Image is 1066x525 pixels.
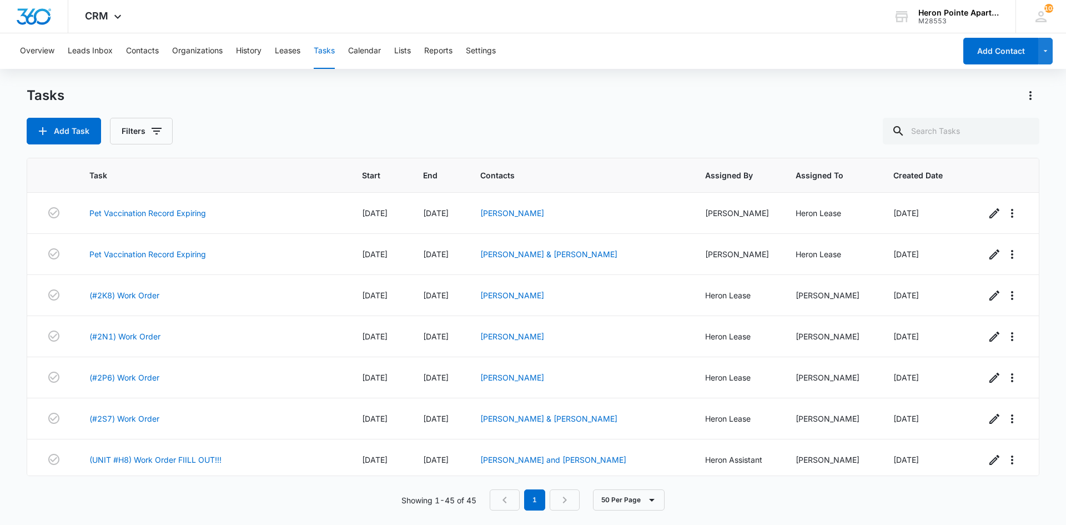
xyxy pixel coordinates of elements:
a: [PERSON_NAME] and [PERSON_NAME] [480,455,626,464]
button: Reports [424,33,452,69]
button: Settings [466,33,496,69]
span: CRM [85,10,108,22]
div: account name [918,8,999,17]
h1: Tasks [27,87,64,104]
div: Heron Lease [705,372,769,383]
span: [DATE] [893,414,919,423]
div: Heron Assistant [705,454,769,466]
div: [PERSON_NAME] [796,331,867,342]
span: [DATE] [362,414,388,423]
span: [DATE] [893,291,919,300]
a: (#2N1) Work Order [89,331,160,342]
button: Leads Inbox [68,33,113,69]
a: Pet Vaccination Record Expiring [89,248,206,260]
div: [PERSON_NAME] [796,289,867,301]
span: [DATE] [362,373,388,382]
a: [PERSON_NAME] & [PERSON_NAME] [480,249,617,259]
span: [DATE] [423,332,449,341]
button: Add Task [27,118,101,144]
button: Add Contact [963,38,1038,64]
a: (UNIT #H8) Work Order FIILL OUT!!! [89,454,222,466]
input: Search Tasks [883,118,1039,144]
em: 1 [524,489,545,511]
div: notifications count [1044,4,1053,13]
nav: Pagination [490,489,580,511]
span: 103 [1044,4,1053,13]
div: [PERSON_NAME] [796,372,867,383]
a: Pet Vaccination Record Expiring [89,207,206,219]
span: [DATE] [893,373,919,382]
button: Filters [110,118,173,144]
button: Leases [275,33,300,69]
span: [DATE] [893,208,919,218]
span: [DATE] [423,455,449,464]
button: Actions [1022,87,1039,104]
a: [PERSON_NAME] [480,332,544,341]
button: 50 Per Page [593,489,665,511]
button: Tasks [314,33,335,69]
div: account id [918,17,999,25]
div: [PERSON_NAME] [705,207,769,219]
div: Heron Lease [796,248,867,260]
div: Heron Lease [705,413,769,424]
button: History [236,33,262,69]
span: Contacts [480,169,662,181]
span: [DATE] [893,332,919,341]
a: [PERSON_NAME] [480,373,544,382]
button: Lists [394,33,411,69]
span: Assigned To [796,169,851,181]
span: Assigned By [705,169,753,181]
span: [DATE] [423,414,449,423]
span: Start [362,169,380,181]
span: [DATE] [423,249,449,259]
button: Overview [20,33,54,69]
span: [DATE] [893,455,919,464]
button: Organizations [172,33,223,69]
a: (#2S7) Work Order [89,413,159,424]
span: [DATE] [423,291,449,300]
span: [DATE] [362,249,388,259]
span: End [423,169,438,181]
span: [DATE] [423,373,449,382]
span: [DATE] [362,291,388,300]
span: [DATE] [362,208,388,218]
span: [DATE] [362,332,388,341]
div: [PERSON_NAME] [796,454,867,466]
p: Showing 1-45 of 45 [401,494,476,506]
a: (#2P6) Work Order [89,372,159,383]
a: [PERSON_NAME] & [PERSON_NAME] [480,414,617,423]
a: [PERSON_NAME] [480,208,544,218]
span: [DATE] [423,208,449,218]
button: Calendar [348,33,381,69]
span: [DATE] [362,455,388,464]
span: [DATE] [893,249,919,259]
span: Task [89,169,319,181]
a: [PERSON_NAME] [480,291,544,300]
div: Heron Lease [705,331,769,342]
span: Created Date [893,169,943,181]
a: (#2K8) Work Order [89,289,159,301]
button: Contacts [126,33,159,69]
div: [PERSON_NAME] [796,413,867,424]
div: Heron Lease [796,207,867,219]
div: [PERSON_NAME] [705,248,769,260]
div: Heron Lease [705,289,769,301]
